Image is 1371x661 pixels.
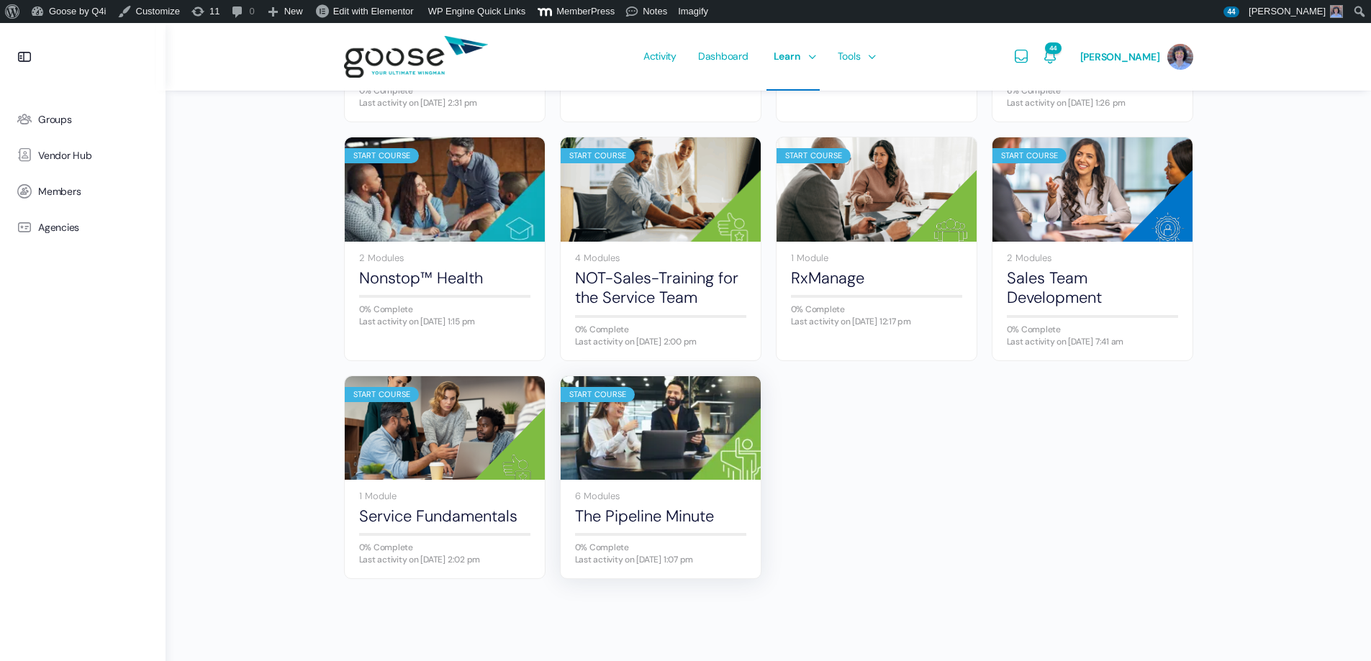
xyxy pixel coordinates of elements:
[838,22,861,90] span: Tools
[7,137,158,173] a: Vendor Hub
[791,253,962,263] div: 1 Module
[359,305,530,314] div: 0% Complete
[333,6,414,17] span: Edit with Elementor
[359,555,530,564] div: Last activity on [DATE] 2:02 pm
[575,555,746,564] div: Last activity on [DATE] 1:07 pm
[1007,99,1178,107] div: Last activity on [DATE] 1:26 pm
[575,506,746,526] a: The Pipeline Minute
[1007,337,1178,346] div: Last activity on [DATE] 7:41 am
[345,148,420,163] div: Start Course
[359,506,530,526] a: Service Fundamentals
[791,305,962,314] div: 0% Complete
[575,253,746,263] div: 4 Modules
[345,387,420,402] div: Start Course
[7,173,158,209] a: Members
[643,22,677,90] span: Activity
[345,376,545,480] a: Start Course
[1080,23,1193,91] a: [PERSON_NAME]
[1007,325,1178,334] div: 0% Complete
[561,387,635,402] div: Start Course
[38,150,92,162] span: Vendor Hub
[777,148,851,163] div: Start Course
[791,317,962,326] div: Last activity on [DATE] 12:17 pm
[575,268,746,308] a: NOT-Sales-Training for the Service Team
[691,23,756,91] a: Dashboard
[7,101,158,137] a: Groups
[831,23,880,91] a: Tools
[1007,268,1178,308] a: Sales Team Development
[7,209,158,245] a: Agencies
[1223,6,1239,17] span: 44
[766,23,820,91] a: Learn
[1045,42,1062,54] span: 44
[359,491,530,501] div: 1 Module
[575,337,746,346] div: Last activity on [DATE] 2:00 pm
[636,23,684,91] a: Activity
[1013,23,1030,91] a: Messages
[38,186,81,198] span: Members
[359,543,530,552] div: 0% Complete
[38,114,72,126] span: Groups
[38,222,79,234] span: Agencies
[777,137,977,242] a: Start Course
[1041,23,1059,91] a: Notifications
[575,491,746,501] div: 6 Modules
[992,148,1067,163] div: Start Course
[359,99,530,107] div: Last activity on [DATE] 2:31 pm
[1299,592,1371,661] iframe: Chat Widget
[561,148,635,163] div: Start Course
[698,22,748,90] span: Dashboard
[561,376,761,480] a: Start Course
[575,325,746,334] div: 0% Complete
[359,86,530,95] div: 0% Complete
[575,543,746,552] div: 0% Complete
[791,268,962,288] a: RxManage
[1080,50,1160,63] span: [PERSON_NAME]
[359,253,530,263] div: 2 Modules
[359,317,530,326] div: Last activity on [DATE] 1:15 pm
[345,137,545,242] a: Start Course
[1007,253,1178,263] div: 2 Modules
[359,268,530,288] a: Nonstop™ Health
[1007,86,1178,95] div: 6% Complete
[992,137,1193,242] a: Start Course
[774,22,800,90] span: Learn
[561,137,761,242] a: Start Course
